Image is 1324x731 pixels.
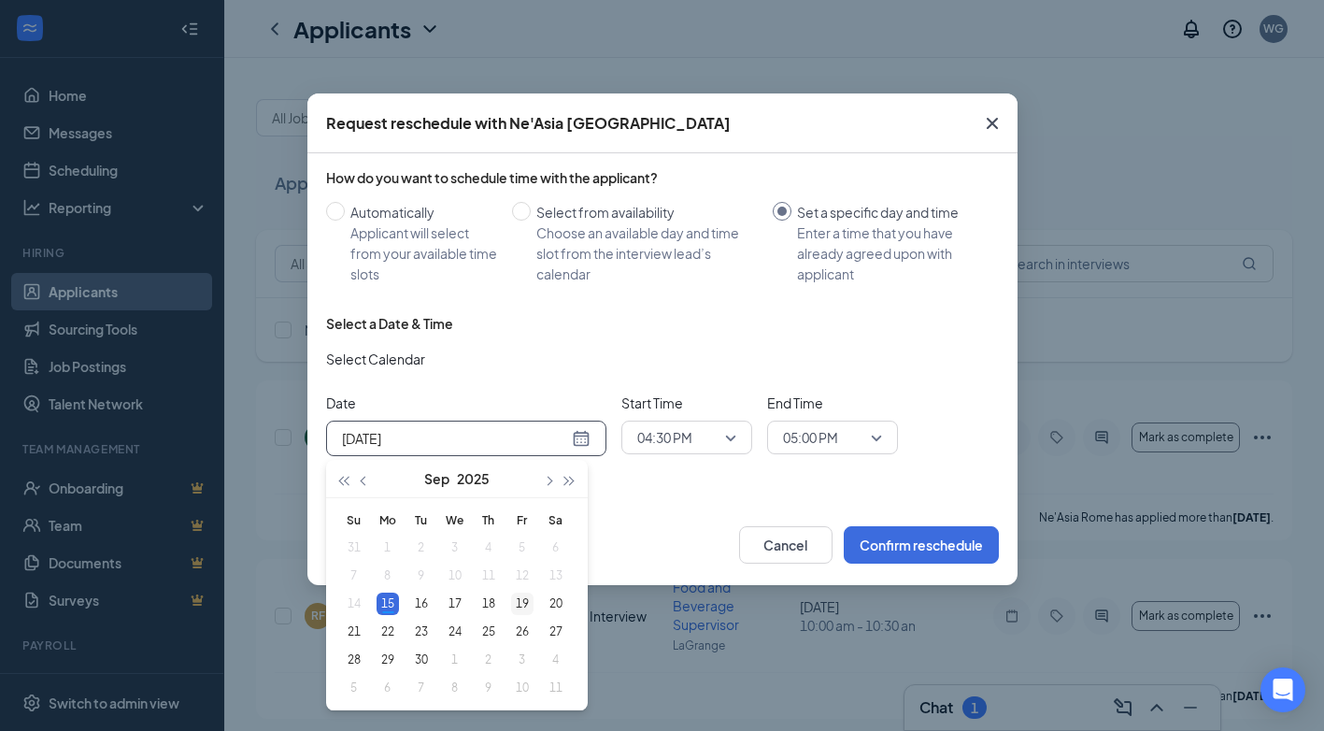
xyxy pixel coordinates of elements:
[444,593,466,615] div: 17
[797,202,984,222] div: Set a specific day and time
[371,506,405,534] th: Mo
[350,222,497,284] div: Applicant will select from your available time slots
[410,593,433,615] div: 16
[377,649,399,671] div: 29
[545,649,567,671] div: 4
[539,618,573,646] td: 2025-09-27
[539,646,573,674] td: 2025-10-04
[739,526,833,564] button: Cancel
[797,222,984,284] div: Enter a time that you have already agreed upon with applicant
[472,674,505,702] td: 2025-10-09
[844,526,999,564] button: Confirm reschedule
[438,646,472,674] td: 2025-10-01
[536,222,758,284] div: Choose an available day and time slot from the interview lead’s calendar
[326,393,606,413] span: Date
[337,506,371,534] th: Su
[350,202,497,222] div: Automatically
[326,314,453,333] div: Select a Date & Time
[371,618,405,646] td: 2025-09-22
[377,677,399,699] div: 6
[343,621,365,643] div: 21
[444,621,466,643] div: 24
[343,649,365,671] div: 28
[405,674,438,702] td: 2025-10-07
[326,168,999,187] div: How do you want to schedule time with the applicant?
[472,618,505,646] td: 2025-09-25
[472,590,505,618] td: 2025-09-18
[371,590,405,618] td: 2025-09-15
[410,649,433,671] div: 30
[337,646,371,674] td: 2025-09-28
[511,593,534,615] div: 19
[1260,667,1305,712] div: Open Intercom Messenger
[326,113,731,134] div: Request reschedule with Ne'Asia [GEOGRAPHIC_DATA]
[457,460,490,497] button: 2025
[444,649,466,671] div: 1
[545,677,567,699] div: 11
[337,618,371,646] td: 2025-09-21
[438,674,472,702] td: 2025-10-08
[545,621,567,643] div: 27
[438,618,472,646] td: 2025-09-24
[536,202,758,222] div: Select from availability
[505,646,539,674] td: 2025-10-03
[405,506,438,534] th: Tu
[410,621,433,643] div: 23
[424,460,449,497] button: Sep
[539,590,573,618] td: 2025-09-20
[342,428,568,449] input: Sep 15, 2025
[539,506,573,534] th: Sa
[511,649,534,671] div: 3
[511,677,534,699] div: 10
[472,506,505,534] th: Th
[637,423,692,451] span: 04:30 PM
[477,649,500,671] div: 2
[967,93,1018,153] button: Close
[505,590,539,618] td: 2025-09-19
[337,674,371,702] td: 2025-10-05
[410,677,433,699] div: 7
[477,677,500,699] div: 9
[343,677,365,699] div: 5
[472,646,505,674] td: 2025-10-02
[326,349,425,369] span: Select Calendar
[539,674,573,702] td: 2025-10-11
[444,677,466,699] div: 8
[505,618,539,646] td: 2025-09-26
[377,621,399,643] div: 22
[505,674,539,702] td: 2025-10-10
[438,590,472,618] td: 2025-09-17
[505,506,539,534] th: Fr
[477,593,500,615] div: 18
[405,618,438,646] td: 2025-09-23
[477,621,500,643] div: 25
[405,590,438,618] td: 2025-09-16
[405,646,438,674] td: 2025-09-30
[545,593,567,615] div: 20
[767,393,898,413] span: End Time
[371,646,405,674] td: 2025-09-29
[511,621,534,643] div: 26
[783,423,838,451] span: 05:00 PM
[438,506,472,534] th: We
[371,674,405,702] td: 2025-10-06
[377,593,399,615] div: 15
[621,393,752,413] span: Start Time
[981,112,1004,135] svg: Cross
